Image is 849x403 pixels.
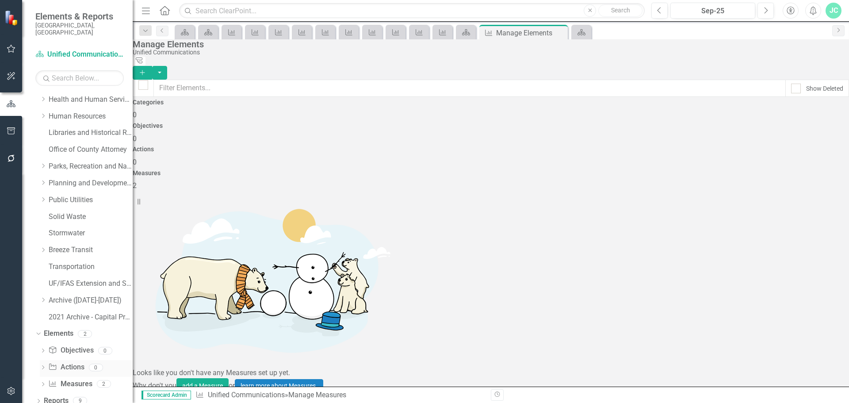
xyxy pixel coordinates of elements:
[133,39,845,49] div: Manage Elements
[49,296,133,306] a: Archive ([DATE]-[DATE])
[49,279,133,289] a: UF/IFAS Extension and Sustainability
[49,128,133,138] a: Libraries and Historical Resources
[179,3,645,19] input: Search ClearPoint...
[48,362,84,372] a: Actions
[49,228,133,238] a: Stormwater
[598,4,642,17] button: Search
[133,170,849,177] h4: Measures
[98,347,112,354] div: 0
[35,22,124,36] small: [GEOGRAPHIC_DATA], [GEOGRAPHIC_DATA]
[611,7,630,14] span: Search
[133,191,398,368] img: Getting started
[133,368,849,378] div: Looks like you don't have any Measures set up yet.
[49,111,133,122] a: Human Resources
[97,380,111,388] div: 2
[153,80,786,97] input: Filter Elements...
[35,70,124,86] input: Search Below...
[35,11,124,22] span: Elements & Reports
[133,146,849,153] h4: Actions
[806,84,843,93] div: Show Deleted
[141,391,191,399] span: Scorecard Admin
[670,3,755,19] button: Sep-25
[89,364,103,371] div: 0
[44,329,73,339] a: Elements
[496,27,566,38] div: Manage Elements
[235,379,323,393] a: learn more about Measures.
[229,381,235,389] span: or
[133,123,849,129] h4: Objectives
[49,312,133,322] a: 2021 Archive - Capital Projects
[49,245,133,255] a: Breeze Transit
[35,50,124,60] a: Unified Communications
[195,390,484,400] div: » Manage Measures
[176,378,229,394] button: add a Measure
[133,49,845,56] div: Unified Communications
[49,212,133,222] a: Solid Waste
[208,391,285,399] a: Unified Communications
[49,145,133,155] a: Office of County Attorney
[133,99,849,106] h4: Categories
[78,330,92,338] div: 2
[49,262,133,272] a: Transportation
[48,345,93,356] a: Objectives
[49,178,133,188] a: Planning and Development Services
[133,381,176,389] span: Why don't you
[4,10,20,25] img: ClearPoint Strategy
[48,379,92,389] a: Measures
[49,161,133,172] a: Parks, Recreation and Natural Resources
[826,3,841,19] button: JC
[49,195,133,205] a: Public Utilities
[673,6,752,16] div: Sep-25
[49,95,133,105] a: Health and Human Services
